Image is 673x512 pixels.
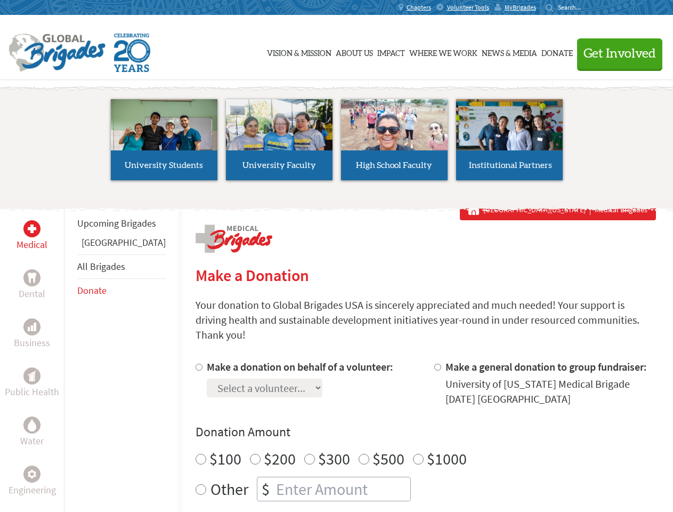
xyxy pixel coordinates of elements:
[456,99,563,180] a: Institutional Partners
[196,225,272,253] img: logo-medical.png
[28,273,36,283] img: Dental
[377,25,405,78] a: Impact
[583,47,656,60] span: Get Involved
[242,161,316,170] span: University Faculty
[20,434,44,449] p: Water
[19,269,45,301] a: DentalDental
[14,335,50,350] p: Business
[445,360,647,373] label: Make a general donation to group fundraiser:
[77,217,156,229] a: Upcoming Brigades
[209,449,241,469] label: $100
[111,99,217,170] img: menu_brigades_submenu_1.jpg
[23,318,40,335] div: Business
[28,371,36,381] img: Public Health
[226,99,333,171] img: menu_brigades_submenu_2.jpg
[196,298,656,342] p: Your donation to Global Brigades USA is sincerely appreciated and much needed! Your support is dr...
[407,3,431,12] span: Chapters
[23,367,40,385] div: Public Health
[77,235,166,254] li: Greece
[274,477,410,501] input: Enter Amount
[541,25,573,78] a: Donate
[409,25,477,78] a: Where We Work
[77,284,107,297] a: Donate
[558,3,588,11] input: Search...
[23,220,40,237] div: Medical
[356,161,432,170] span: High School Faculty
[505,3,536,12] span: MyBrigades
[28,470,36,478] img: Engineering
[196,423,656,441] h4: Donation Amount
[341,99,448,180] a: High School Faculty
[469,161,552,170] span: Institutional Partners
[17,220,47,252] a: MedicalMedical
[336,25,373,78] a: About Us
[456,99,563,170] img: menu_brigades_submenu_4.jpg
[267,25,331,78] a: Vision & Mission
[9,466,56,498] a: EngineeringEngineering
[77,212,166,235] li: Upcoming Brigades
[341,99,448,151] img: menu_brigades_submenu_3.jpg
[9,483,56,498] p: Engineering
[111,99,217,180] a: University Students
[114,34,150,72] img: Global Brigades Celebrating 20 Years
[19,286,45,301] p: Dental
[447,3,489,12] span: Volunteer Tools
[372,449,404,469] label: $500
[77,279,166,302] li: Donate
[577,38,662,69] button: Get Involved
[20,417,44,449] a: WaterWater
[125,161,203,170] span: University Students
[5,367,59,399] a: Public HealthPublic Health
[226,99,333,180] a: University Faculty
[14,318,50,350] a: BusinessBusiness
[445,377,656,406] div: University of [US_STATE] Medical Brigade [DATE] [GEOGRAPHIC_DATA]
[210,477,248,501] label: Other
[427,449,467,469] label: $1000
[207,360,393,373] label: Make a donation on behalf of a volunteer:
[77,254,166,279] li: All Brigades
[196,266,656,285] h2: Make a Donation
[482,25,537,78] a: News & Media
[264,449,296,469] label: $200
[82,236,166,249] a: [GEOGRAPHIC_DATA]
[318,449,350,469] label: $300
[23,269,40,286] div: Dental
[28,225,36,233] img: Medical
[17,237,47,252] p: Medical
[5,385,59,399] p: Public Health
[28,323,36,331] img: Business
[23,466,40,483] div: Engineering
[23,417,40,434] div: Water
[28,419,36,431] img: Water
[9,34,106,72] img: Global Brigades Logo
[77,260,125,273] a: All Brigades
[257,477,274,501] div: $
